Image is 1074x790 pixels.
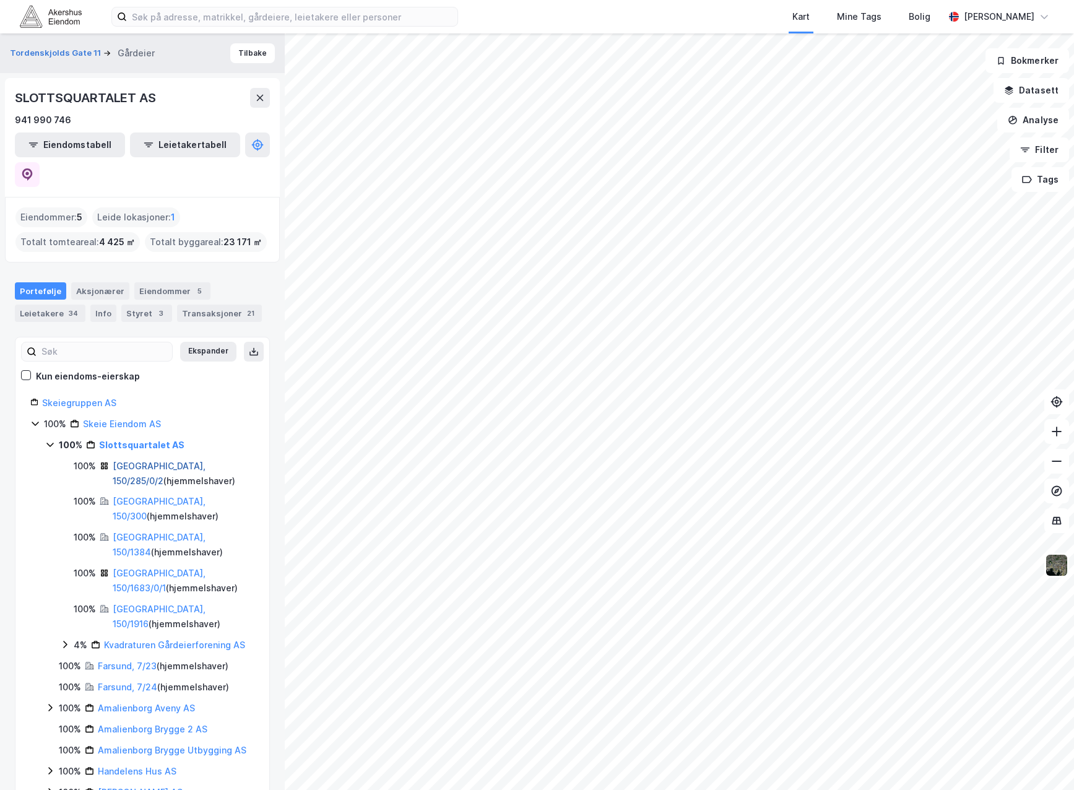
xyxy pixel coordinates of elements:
[98,661,157,671] a: Farsund, 7/23
[98,703,195,713] a: Amalienborg Aveny AS
[59,659,81,674] div: 100%
[74,638,87,653] div: 4%
[964,9,1034,24] div: [PERSON_NAME]
[180,342,236,362] button: Ekspander
[121,305,172,322] div: Styret
[98,745,246,755] a: Amalienborg Brygge Utbygging AS
[113,566,254,596] div: ( hjemmelshaver )
[909,9,930,24] div: Bolig
[92,207,180,227] div: Leide lokasjoner :
[994,78,1069,103] button: Datasett
[1012,731,1074,790] div: Kontrollprogram for chat
[36,369,140,384] div: Kun eiendoms-eierskap
[113,604,206,629] a: [GEOGRAPHIC_DATA], 150/1916
[1045,553,1068,577] img: 9k=
[985,48,1069,73] button: Bokmerker
[837,9,881,24] div: Mine Tags
[997,108,1069,132] button: Analyse
[83,419,161,429] a: Skeie Eiendom AS
[171,210,175,225] span: 1
[1012,731,1074,790] iframe: Chat Widget
[15,305,85,322] div: Leietakere
[98,766,176,776] a: Handelens Hus AS
[15,207,87,227] div: Eiendommer :
[130,132,240,157] button: Leietakertabell
[127,7,457,26] input: Søk på adresse, matrikkel, gårdeiere, leietakere eller personer
[118,46,155,61] div: Gårdeier
[71,282,129,300] div: Aksjonærer
[15,132,125,157] button: Eiendomstabell
[10,47,103,59] button: Tordenskjolds Gate 11
[59,680,81,695] div: 100%
[155,307,167,319] div: 3
[15,282,66,300] div: Portefølje
[74,530,96,545] div: 100%
[15,113,71,128] div: 941 990 746
[74,602,96,617] div: 100%
[59,764,81,779] div: 100%
[113,494,254,524] div: ( hjemmelshaver )
[44,417,66,432] div: 100%
[113,530,254,560] div: ( hjemmelshaver )
[113,602,254,632] div: ( hjemmelshaver )
[98,680,229,695] div: ( hjemmelshaver )
[98,724,207,734] a: Amalienborg Brygge 2 AS
[98,659,228,674] div: ( hjemmelshaver )
[99,235,135,250] span: 4 425 ㎡
[193,285,206,297] div: 5
[20,6,82,27] img: akershus-eiendom-logo.9091f326c980b4bce74ccdd9f866810c.svg
[74,566,96,581] div: 100%
[98,682,157,692] a: Farsund, 7/24
[104,640,245,650] a: Kvadraturen Gårdeierforening AS
[113,568,206,593] a: [GEOGRAPHIC_DATA], 150/1683/0/1
[1010,137,1069,162] button: Filter
[74,459,96,474] div: 100%
[113,459,254,488] div: ( hjemmelshaver )
[134,282,210,300] div: Eiendommer
[1011,167,1069,192] button: Tags
[145,232,267,252] div: Totalt byggareal :
[15,232,140,252] div: Totalt tomteareal :
[113,532,206,557] a: [GEOGRAPHIC_DATA], 150/1384
[77,210,82,225] span: 5
[42,397,116,408] a: Skeiegruppen AS
[230,43,275,63] button: Tilbake
[15,88,158,108] div: SLOTTSQUARTALET AS
[66,307,80,319] div: 34
[59,701,81,716] div: 100%
[74,494,96,509] div: 100%
[113,496,206,521] a: [GEOGRAPHIC_DATA], 150/300
[223,235,262,250] span: 23 171 ㎡
[59,743,81,758] div: 100%
[99,440,184,450] a: Slottsquartalet AS
[37,342,172,361] input: Søk
[59,722,81,737] div: 100%
[90,305,116,322] div: Info
[113,461,206,486] a: [GEOGRAPHIC_DATA], 150/285/0/2
[177,305,262,322] div: Transaksjoner
[59,438,82,453] div: 100%
[245,307,257,319] div: 21
[792,9,810,24] div: Kart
